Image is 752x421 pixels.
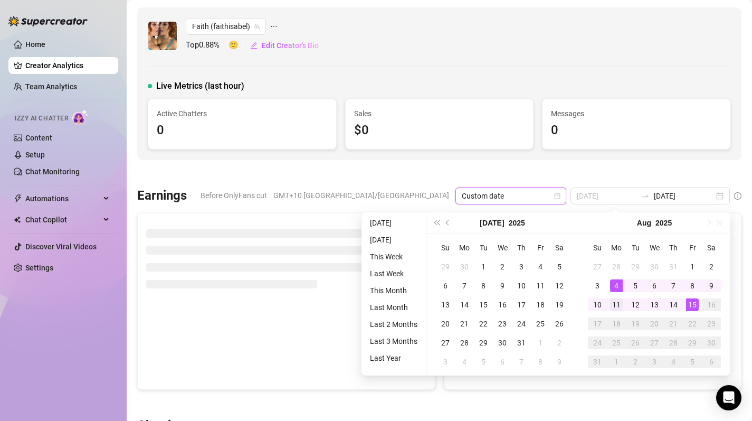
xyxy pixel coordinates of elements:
[25,134,52,142] a: Content
[25,211,100,228] span: Chat Copilot
[534,336,547,349] div: 1
[702,314,721,333] td: 2025-08-23
[705,317,718,330] div: 23
[629,336,642,349] div: 26
[25,82,77,91] a: Team Analytics
[496,298,509,311] div: 16
[354,120,525,141] div: $0
[610,355,623,368] div: 1
[626,295,645,314] td: 2025-08-12
[458,317,471,330] div: 21
[705,336,718,349] div: 30
[477,336,490,349] div: 29
[493,295,512,314] td: 2025-07-16
[480,212,504,233] button: Choose a month
[25,40,45,49] a: Home
[531,295,550,314] td: 2025-07-18
[648,317,661,330] div: 20
[493,333,512,352] td: 2025-07-30
[462,188,560,204] span: Custom date
[186,39,229,52] span: Top 0.88 %
[553,317,566,330] div: 26
[436,257,455,276] td: 2025-06-29
[591,355,604,368] div: 31
[683,314,702,333] td: 2025-08-22
[629,355,642,368] div: 2
[607,238,626,257] th: Mo
[637,212,651,233] button: Choose a month
[458,260,471,273] div: 30
[515,260,528,273] div: 3
[512,257,531,276] td: 2025-07-03
[588,238,607,257] th: Su
[431,212,442,233] button: Last year (Control + left)
[551,108,722,119] span: Messages
[667,298,680,311] div: 14
[664,257,683,276] td: 2025-07-31
[550,276,569,295] td: 2025-07-12
[629,279,642,292] div: 5
[493,257,512,276] td: 2025-07-02
[439,260,452,273] div: 29
[534,317,547,330] div: 25
[591,260,604,273] div: 27
[439,279,452,292] div: 6
[477,279,490,292] div: 8
[705,260,718,273] div: 2
[667,336,680,349] div: 28
[550,352,569,371] td: 2025-08-09
[641,192,650,200] span: to
[439,317,452,330] div: 20
[496,336,509,349] div: 30
[534,298,547,311] div: 18
[474,295,493,314] td: 2025-07-15
[15,114,68,124] span: Izzy AI Chatter
[702,333,721,352] td: 2025-08-30
[550,314,569,333] td: 2025-07-26
[607,333,626,352] td: 2025-08-25
[607,295,626,314] td: 2025-08-11
[442,212,454,233] button: Previous month (PageUp)
[455,333,474,352] td: 2025-07-28
[683,276,702,295] td: 2025-08-08
[531,352,550,371] td: 2025-08-08
[534,355,547,368] div: 8
[686,298,699,311] div: 15
[648,279,661,292] div: 6
[664,276,683,295] td: 2025-08-07
[366,250,422,263] li: This Week
[531,238,550,257] th: Fr
[607,257,626,276] td: 2025-07-28
[493,276,512,295] td: 2025-07-09
[550,295,569,314] td: 2025-07-19
[201,188,267,203] span: Before OnlyFans cut
[14,194,22,203] span: thunderbolt
[534,279,547,292] div: 11
[436,276,455,295] td: 2025-07-06
[648,260,661,273] div: 30
[610,279,623,292] div: 4
[72,109,89,125] img: AI Chatter
[553,298,566,311] div: 19
[531,333,550,352] td: 2025-08-01
[686,317,699,330] div: 22
[534,260,547,273] div: 4
[550,257,569,276] td: 2025-07-05
[553,279,566,292] div: 12
[626,238,645,257] th: Tu
[436,295,455,314] td: 2025-07-13
[550,238,569,257] th: Sa
[515,298,528,311] div: 17
[273,188,449,203] span: GMT+10 [GEOGRAPHIC_DATA]/[GEOGRAPHIC_DATA]
[607,314,626,333] td: 2025-08-18
[626,314,645,333] td: 2025-08-19
[607,352,626,371] td: 2025-09-01
[683,238,702,257] th: Fr
[641,192,650,200] span: swap-right
[509,212,525,233] button: Choose a year
[25,190,100,207] span: Automations
[436,333,455,352] td: 2025-07-27
[610,260,623,273] div: 28
[496,279,509,292] div: 9
[366,335,422,348] li: Last 3 Months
